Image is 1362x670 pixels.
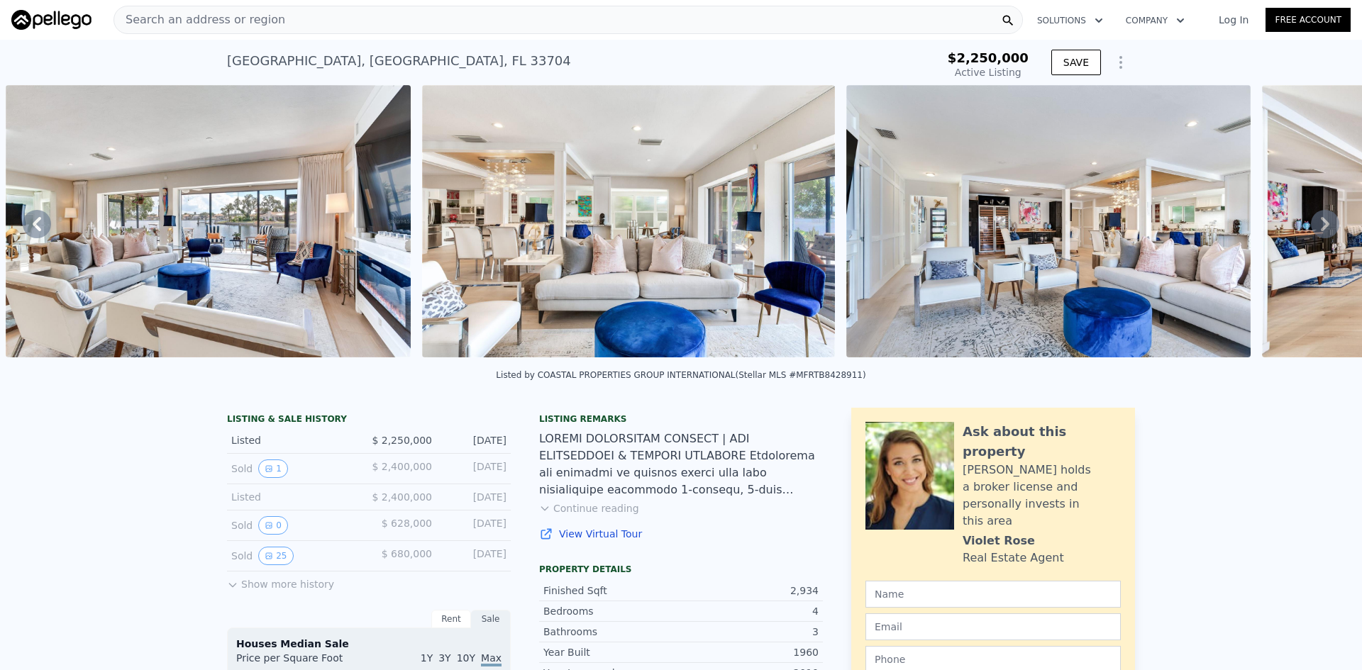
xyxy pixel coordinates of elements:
div: 4 [681,604,819,618]
a: Log In [1202,13,1266,27]
span: $ 628,000 [382,518,432,529]
span: $ 2,400,000 [372,461,432,472]
div: Ask about this property [963,422,1121,462]
span: $2,250,000 [948,50,1029,65]
button: Show more history [227,571,334,591]
a: Free Account [1266,8,1351,32]
div: Real Estate Agent [963,549,1064,566]
div: Finished Sqft [543,584,681,598]
div: [DATE] [443,547,506,565]
div: Sold [231,547,358,565]
div: Bedrooms [543,604,681,618]
div: Sold [231,459,358,478]
div: Houses Median Sale [236,637,502,651]
span: Search an address or region [114,11,285,28]
div: [DATE] [443,459,506,478]
div: [PERSON_NAME] holds a broker license and personally invests in this area [963,462,1121,530]
span: Max [481,652,502,666]
img: Sale: 169715017 Parcel: 55076215 [846,85,1250,357]
span: $ 2,400,000 [372,491,432,503]
a: View Virtual Tour [539,527,823,541]
button: Company [1114,8,1196,33]
div: [GEOGRAPHIC_DATA] , [GEOGRAPHIC_DATA] , FL 33704 [227,51,571,71]
div: Listed [231,433,358,447]
button: Solutions [1026,8,1114,33]
button: Continue reading [539,501,639,515]
button: SAVE [1051,50,1101,75]
span: 3Y [438,652,450,664]
span: 10Y [457,652,475,664]
div: [DATE] [443,433,506,447]
div: Listed by COASTAL PROPERTIES GROUP INTERNATIONAL (Stellar MLS #MFRTB8428911) [496,370,865,380]
div: [DATE] [443,516,506,535]
div: Listed [231,490,358,504]
div: Listing remarks [539,413,823,425]
div: 3 [681,625,819,639]
input: Name [865,581,1121,608]
div: 1960 [681,645,819,659]
span: 1Y [421,652,433,664]
div: [DATE] [443,490,506,504]
div: Bathrooms [543,625,681,639]
div: 2,934 [681,584,819,598]
span: $ 680,000 [382,548,432,559]
span: $ 2,250,000 [372,435,432,446]
div: LISTING & SALE HISTORY [227,413,511,428]
img: Sale: 169715017 Parcel: 55076215 [422,85,835,357]
button: View historical data [258,459,288,478]
img: Sale: 169715017 Parcel: 55076215 [6,85,411,357]
button: Show Options [1107,48,1135,77]
input: Email [865,613,1121,640]
img: Pellego [11,10,92,30]
button: View historical data [258,516,288,535]
div: Rent [431,610,471,628]
div: Year Built [543,645,681,659]
button: View historical data [258,547,293,565]
span: Active Listing [955,67,1021,78]
div: Violet Rose [963,532,1035,549]
div: Sold [231,516,358,535]
div: Property details [539,564,823,575]
div: Sale [471,610,511,628]
div: LOREMI DOLORSITAM CONSECT | ADI ELITSEDDOEI & TEMPORI UTLABORE Etdolorema ali enimadmi ve quisnos... [539,430,823,498]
